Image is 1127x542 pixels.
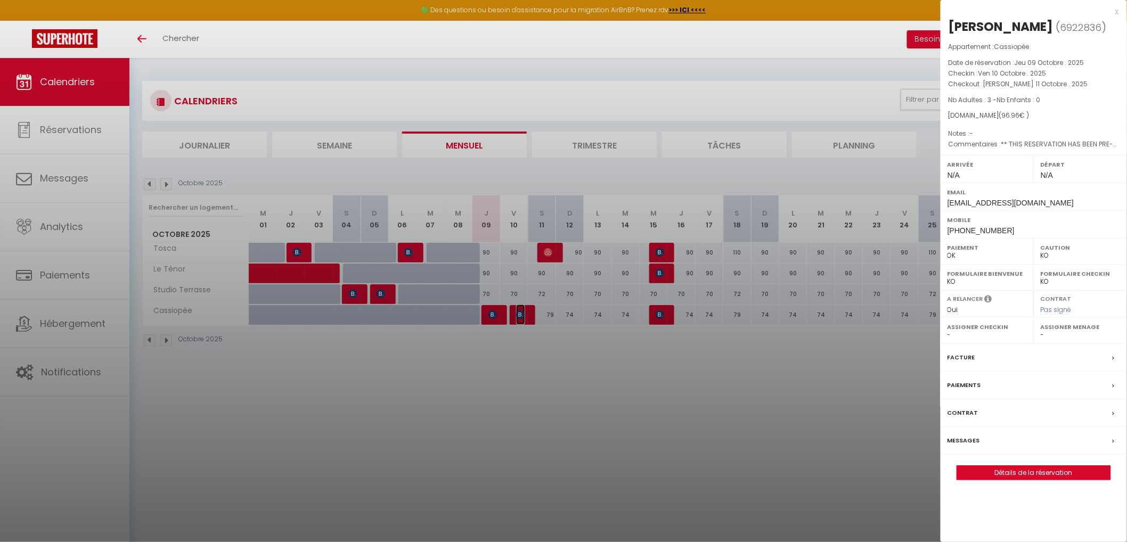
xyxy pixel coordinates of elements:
[948,171,960,179] span: N/A
[948,352,975,363] label: Facture
[994,42,1030,51] span: Cassiopée
[948,435,980,446] label: Messages
[1041,242,1120,253] label: Caution
[948,159,1027,170] label: Arrivée
[1041,305,1072,314] span: Pas signé
[1041,159,1120,170] label: Départ
[949,68,1119,79] p: Checkin :
[949,58,1119,68] p: Date de réservation :
[949,128,1119,139] p: Notes :
[941,5,1119,18] div: x
[948,268,1027,279] label: Formulaire Bienvenue
[1056,20,1107,35] span: ( )
[948,380,981,391] label: Paiements
[948,242,1027,253] label: Paiement
[949,79,1119,89] p: Checkout :
[948,215,1120,225] label: Mobile
[970,129,974,138] span: -
[1060,21,1102,34] span: 6922836
[1002,111,1020,120] span: 96.96
[978,69,1047,78] span: Ven 10 Octobre . 2025
[948,226,1015,235] span: [PHONE_NUMBER]
[957,466,1110,480] a: Détails de la réservation
[1041,322,1120,332] label: Assigner Menage
[985,294,992,306] i: Sélectionner OUI si vous souhaiter envoyer les séquences de messages post-checkout
[948,407,978,418] label: Contrat
[948,294,983,303] label: A relancer
[948,199,1074,207] span: [EMAIL_ADDRESS][DOMAIN_NAME]
[1041,171,1053,179] span: N/A
[949,111,1119,121] div: [DOMAIN_NAME]
[948,187,1120,198] label: Email
[983,79,1088,88] span: [PERSON_NAME] 11 Octobre . 2025
[1041,294,1072,301] label: Contrat
[999,111,1030,120] span: ( € )
[1015,58,1084,67] span: Jeu 09 Octobre . 2025
[997,95,1041,104] span: Nb Enfants : 0
[949,95,1041,104] span: Nb Adultes : 3 -
[949,42,1119,52] p: Appartement :
[949,18,1053,35] div: [PERSON_NAME]
[949,139,1119,150] p: Commentaires :
[948,322,1027,332] label: Assigner Checkin
[1041,268,1120,279] label: Formulaire Checkin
